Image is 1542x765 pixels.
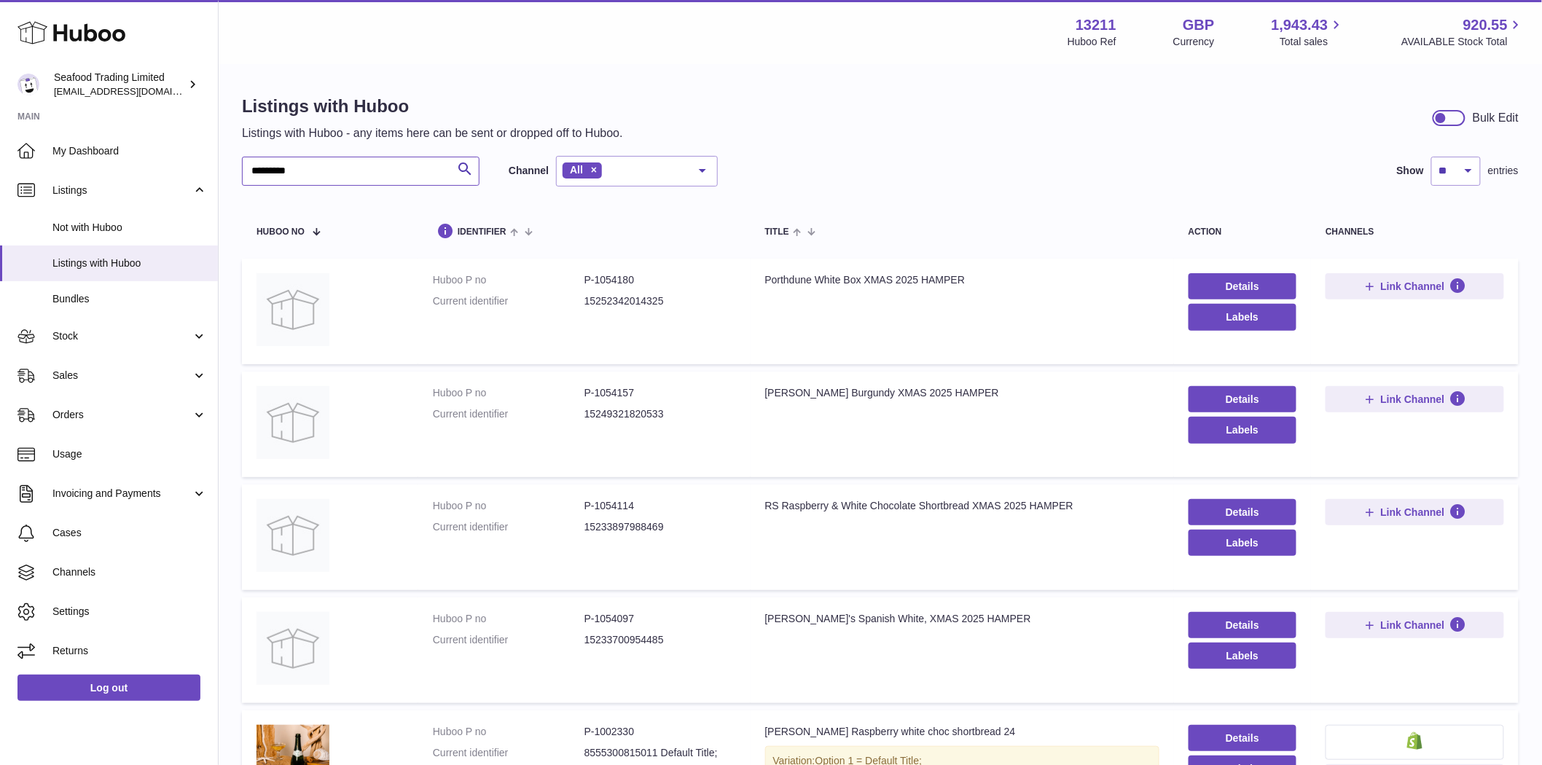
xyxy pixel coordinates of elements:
dd: P-1054097 [584,612,736,626]
strong: 13211 [1076,15,1116,35]
img: shopify-small.png [1407,732,1422,750]
span: Returns [52,644,207,658]
button: Link Channel [1326,612,1504,638]
dd: 8555300815011 Default Title; [584,746,736,760]
div: Seafood Trading Limited [54,71,185,98]
span: Stock [52,329,192,343]
span: identifier [458,227,506,237]
span: 1,943.43 [1272,15,1328,35]
dt: Huboo P no [433,386,584,400]
a: Details [1189,725,1297,751]
dd: P-1054114 [584,499,736,513]
span: Settings [52,605,207,619]
div: Huboo Ref [1068,35,1116,49]
dd: P-1054157 [584,386,736,400]
span: entries [1488,164,1519,178]
button: Link Channel [1326,386,1504,412]
a: Details [1189,612,1297,638]
span: Total sales [1280,35,1345,49]
span: Sales [52,369,192,382]
img: Rick's Spanish White, XMAS 2025 HAMPER [257,612,329,685]
span: title [765,227,789,237]
strong: GBP [1183,15,1214,35]
span: Bundles [52,292,207,306]
p: Listings with Huboo - any items here can be sent or dropped off to Huboo. [242,125,623,141]
label: Show [1397,164,1424,178]
span: Link Channel [1381,393,1445,406]
span: Listings with Huboo [52,256,207,270]
dt: Current identifier [433,746,584,760]
dt: Huboo P no [433,612,584,626]
button: Link Channel [1326,273,1504,299]
div: Porthdune White Box XMAS 2025 HAMPER [765,273,1159,287]
dd: P-1002330 [584,725,736,739]
div: [PERSON_NAME]'s Spanish White, XMAS 2025 HAMPER [765,612,1159,626]
span: Cases [52,526,207,540]
div: action [1189,227,1297,237]
span: All [570,164,583,176]
dt: Current identifier [433,633,584,647]
label: Channel [509,164,549,178]
dt: Huboo P no [433,273,584,287]
img: RS White Burgundy XMAS 2025 HAMPER [257,386,329,459]
a: Log out [17,675,200,701]
span: Invoicing and Payments [52,487,192,501]
dt: Huboo P no [433,499,584,513]
span: [EMAIL_ADDRESS][DOMAIN_NAME] [54,85,214,97]
dd: 15233897988469 [584,520,736,534]
span: Link Channel [1381,506,1445,519]
dt: Huboo P no [433,725,584,739]
div: channels [1326,227,1504,237]
button: Link Channel [1326,499,1504,525]
a: Details [1189,386,1297,412]
span: Link Channel [1381,619,1445,632]
img: internalAdmin-13211@internal.huboo.com [17,74,39,95]
img: RS Raspberry & White Chocolate Shortbread XMAS 2025 HAMPER [257,499,329,572]
div: Currency [1173,35,1215,49]
span: Orders [52,408,192,422]
div: [PERSON_NAME] Raspberry white choc shortbread 24 [765,725,1159,739]
span: My Dashboard [52,144,207,158]
dt: Current identifier [433,294,584,308]
a: 920.55 AVAILABLE Stock Total [1401,15,1525,49]
dd: 15252342014325 [584,294,736,308]
a: Details [1189,499,1297,525]
button: Labels [1189,643,1297,669]
dd: P-1054180 [584,273,736,287]
span: Listings [52,184,192,197]
a: Details [1189,273,1297,299]
h1: Listings with Huboo [242,95,623,118]
a: 1,943.43 Total sales [1272,15,1345,49]
div: [PERSON_NAME] Burgundy XMAS 2025 HAMPER [765,386,1159,400]
dd: 15249321820533 [584,407,736,421]
span: Huboo no [257,227,305,237]
button: Labels [1189,304,1297,330]
div: Bulk Edit [1473,110,1519,126]
span: AVAILABLE Stock Total [1401,35,1525,49]
span: 920.55 [1463,15,1508,35]
span: Not with Huboo [52,221,207,235]
dd: 15233700954485 [584,633,736,647]
img: Porthdune White Box XMAS 2025 HAMPER [257,273,329,346]
dt: Current identifier [433,407,584,421]
span: Usage [52,447,207,461]
span: Link Channel [1381,280,1445,293]
div: RS Raspberry & White Chocolate Shortbread XMAS 2025 HAMPER [765,499,1159,513]
button: Labels [1189,417,1297,443]
button: Labels [1189,530,1297,556]
span: Channels [52,565,207,579]
dt: Current identifier [433,520,584,534]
